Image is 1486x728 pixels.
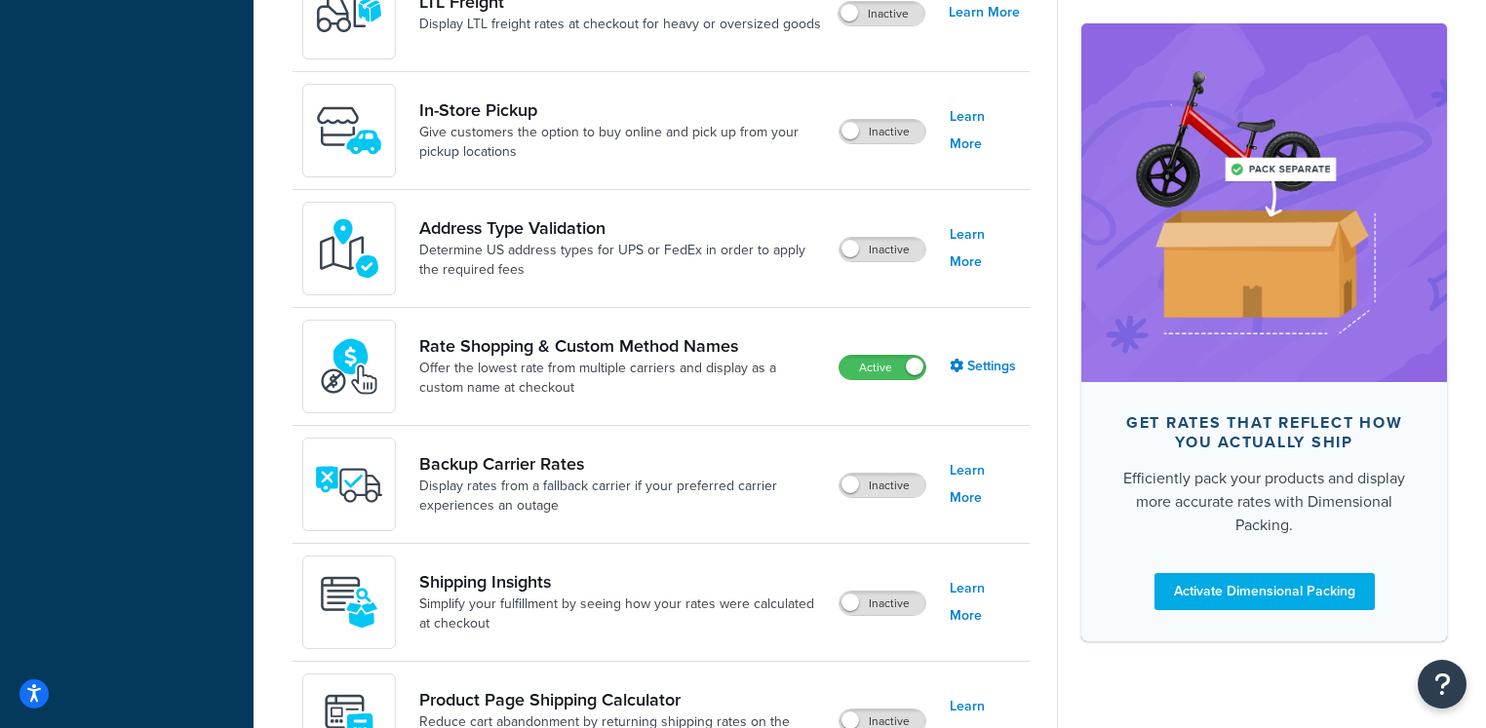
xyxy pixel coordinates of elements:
a: Give customers the option to buy online and pick up from your pickup locations [419,123,823,162]
a: Determine US address types for UPS or FedEx in order to apply the required fees [419,241,823,280]
a: Display rates from a fallback carrier if your preferred carrier experiences an outage [419,477,823,516]
label: Inactive [840,474,925,497]
a: Activate Dimensional Packing [1154,573,1375,610]
a: Offer the lowest rate from multiple carriers and display as a custom name at checkout [419,359,823,398]
div: Get rates that reflect how you actually ship [1113,413,1416,452]
a: Learn More [950,575,1020,630]
label: Active [840,356,925,379]
img: kIG8fy0lQAAAABJRU5ErkJggg== [315,214,383,283]
a: Address Type Validation [419,217,823,239]
a: Display LTL freight rates at checkout for heavy or oversized goods [419,15,821,34]
label: Inactive [839,2,924,25]
a: Backup Carrier Rates [419,453,823,475]
a: Learn More [950,221,1020,276]
a: Product Page Shipping Calculator [419,689,823,710]
div: Efficiently pack your products and display more accurate rates with Dimensional Packing. [1113,467,1416,537]
img: icon-duo-feat-rate-shopping-ecdd8bed.png [315,332,383,401]
img: feature-image-dim-d40ad3071a2b3c8e08177464837368e35600d3c5e73b18a22c1e4bb210dc32ac.png [1111,53,1418,353]
a: Shipping Insights [419,571,823,593]
a: Settings [950,353,1020,380]
a: Simplify your fulfillment by seeing how your rates were calculated at checkout [419,594,823,633]
a: Learn More [950,457,1020,512]
a: Rate Shopping & Custom Method Names [419,335,823,357]
a: Learn More [950,103,1020,158]
a: In-Store Pickup [419,99,823,121]
label: Inactive [840,238,925,261]
button: Open Resource Center [1418,660,1466,709]
label: Inactive [840,592,925,615]
img: wfgcfpwTIucLEAAAAASUVORK5CYII= [315,96,383,165]
img: Acw9rhKYsOEjAAAAAElFTkSuQmCC [315,568,383,636]
img: icon-duo-feat-backup-carrier-4420b188.png [315,450,383,518]
label: Inactive [840,120,925,143]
